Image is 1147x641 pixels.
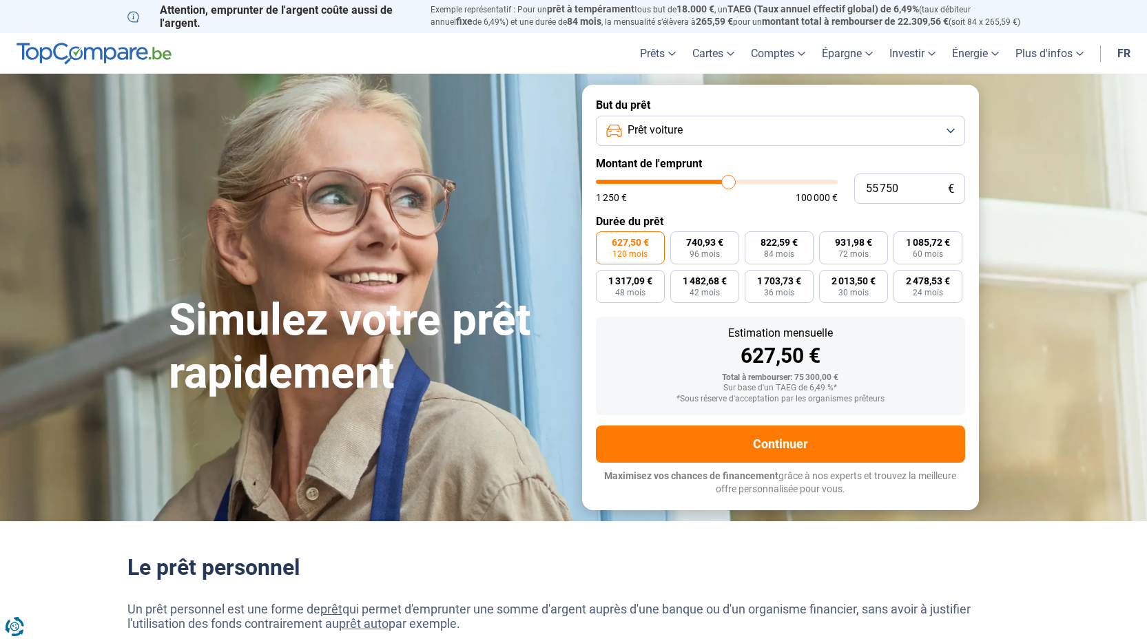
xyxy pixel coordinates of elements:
span: € [948,183,954,195]
span: 740,93 € [686,238,723,247]
span: 1 482,68 € [683,276,727,286]
span: TAEG (Taux annuel effectif global) de 6,49% [727,3,919,14]
span: prêt à tempérament [547,3,634,14]
h2: Le prêt personnel [127,554,1020,580]
span: 42 mois [690,288,720,297]
span: 100 000 € [796,193,838,202]
span: 84 mois [567,16,601,27]
a: Plus d'infos [1007,33,1092,74]
span: 1 317,09 € [608,276,652,286]
a: Énergie [944,33,1007,74]
span: 931,98 € [835,238,872,247]
span: montant total à rembourser de 22.309,56 € [762,16,949,27]
span: 1 250 € [596,193,627,202]
div: Estimation mensuelle [607,328,954,339]
a: Comptes [743,33,814,74]
span: 2 013,50 € [831,276,876,286]
label: But du prêt [596,98,965,112]
span: 2 478,53 € [906,276,950,286]
span: 30 mois [838,288,869,297]
label: Montant de l'emprunt [596,157,965,170]
a: prêt [320,602,342,616]
p: Exemple représentatif : Pour un tous but de , un (taux débiteur annuel de 6,49%) et une durée de ... [431,3,1020,28]
a: fr [1109,33,1139,74]
span: 36 mois [764,288,794,297]
span: 48 mois [615,288,645,297]
span: 72 mois [838,250,869,258]
div: Total à rembourser: 75 300,00 € [607,373,954,383]
div: *Sous réserve d'acceptation par les organismes prêteurs [607,395,954,404]
span: 24 mois [913,288,943,297]
img: TopCompare [17,43,172,65]
span: fixe [456,16,473,27]
a: Investir [881,33,944,74]
span: 60 mois [913,250,943,258]
label: Durée du prêt [596,215,965,228]
a: Prêts [632,33,684,74]
span: 84 mois [764,250,794,258]
h1: Simulez votre prêt rapidement [169,294,566,400]
div: 627,50 € [607,346,954,366]
span: 627,50 € [612,238,649,247]
span: Prêt voiture [628,123,683,138]
div: Sur base d'un TAEG de 6,49 %* [607,383,954,393]
span: 120 mois [612,250,648,258]
a: Épargne [814,33,881,74]
p: Un prêt personnel est une forme de qui permet d'emprunter une somme d'argent auprès d'une banque ... [127,602,1020,631]
p: grâce à nos experts et trouvez la meilleure offre personnalisée pour vous. [596,470,965,496]
span: 18.000 € [676,3,714,14]
a: prêt auto [339,616,389,631]
span: 1 085,72 € [906,238,950,247]
p: Attention, emprunter de l'argent coûte aussi de l'argent. [127,3,414,30]
button: Continuer [596,425,965,463]
span: 1 703,73 € [757,276,801,286]
span: 265,59 € [696,16,733,27]
span: 96 mois [690,250,720,258]
span: Maximisez vos chances de financement [604,470,778,481]
button: Prêt voiture [596,116,965,146]
a: Cartes [684,33,743,74]
span: 822,59 € [761,238,798,247]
